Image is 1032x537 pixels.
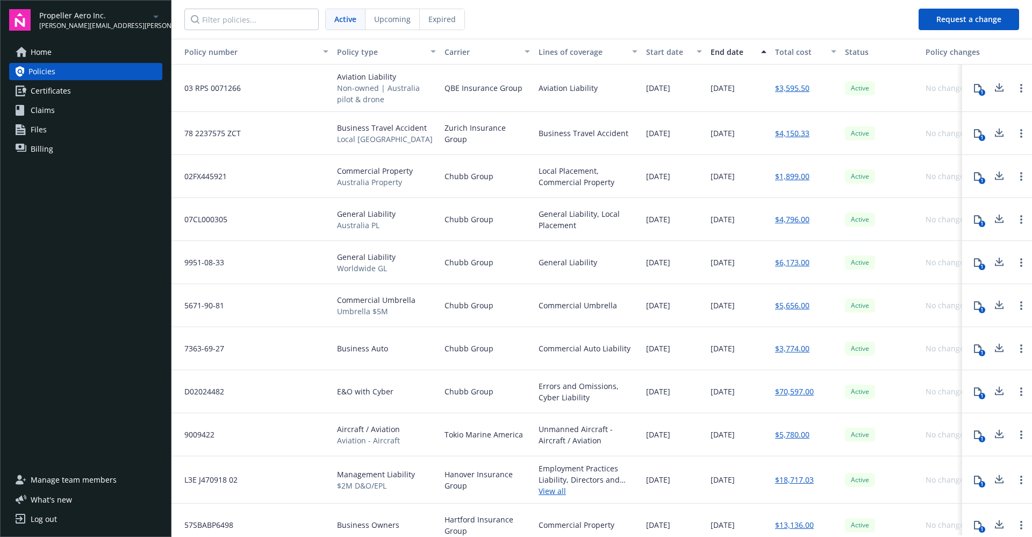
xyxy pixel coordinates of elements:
div: 1 [979,89,985,96]
span: [DATE] [646,171,670,182]
span: Active [849,387,871,397]
span: Chubb Group [445,257,493,268]
span: [DATE] [646,82,670,94]
a: $3,774.00 [775,343,809,354]
div: No changes [926,257,968,268]
a: Open options [1015,342,1028,355]
span: Active [849,301,871,310]
a: Open options [1015,519,1028,532]
a: $5,656.00 [775,300,809,311]
a: Open options [1015,428,1028,441]
span: [DATE] [711,171,735,182]
div: No changes [926,429,968,440]
span: Active [849,172,871,181]
div: 1 [979,350,985,356]
button: 1 [967,209,988,230]
span: What ' s new [31,494,72,505]
div: 1 [979,135,985,141]
div: 1 [979,178,985,184]
a: $6,173.00 [775,257,809,268]
div: Unmanned Aircraft - Aircraft / Aviation [539,423,637,446]
span: General Liability [337,251,396,263]
div: 1 [979,481,985,487]
span: Files [31,121,47,138]
span: Business Owners [337,519,399,531]
span: Active [849,258,871,267]
div: No changes [926,386,968,397]
div: Employment Practices Liability, Directors and Officers [539,463,637,485]
button: Policy changes [921,39,988,65]
div: Policy changes [926,46,984,58]
span: L3E J470918 02 [176,474,238,485]
div: 1 [979,436,985,442]
button: 1 [967,514,988,536]
span: [DATE] [646,519,670,531]
div: 1 [979,307,985,313]
div: No changes [926,214,968,225]
span: Business Auto [337,343,388,354]
span: [DATE] [646,429,670,440]
div: Aviation Liability [539,82,598,94]
div: Policy number [176,46,317,58]
a: $4,150.33 [775,128,809,139]
span: 9009422 [176,429,214,440]
button: Carrier [440,39,534,65]
span: Active [849,344,871,354]
a: Open options [1015,170,1028,183]
span: [DATE] [711,429,735,440]
span: Chubb Group [445,214,493,225]
span: Policies [28,63,55,80]
a: Home [9,44,162,61]
span: [DATE] [646,300,670,311]
div: Commercial Property [539,519,614,531]
div: General Liability [539,257,597,268]
div: Carrier [445,46,518,58]
span: Active [334,13,356,25]
button: 1 [967,77,988,99]
div: No changes [926,343,968,354]
span: Aircraft / Aviation [337,423,400,435]
a: Open options [1015,213,1028,226]
span: 78 2237575 ZCT [176,128,241,139]
div: Lines of coverage [539,46,626,58]
span: [DATE] [711,82,735,94]
a: Open options [1015,127,1028,140]
a: $4,796.00 [775,214,809,225]
span: Worldwide GL [337,263,396,274]
span: Hartford Insurance Group [445,514,530,536]
span: Expired [428,13,456,25]
span: Non-owned | Australia pilot & drone [337,82,436,105]
a: Open options [1015,299,1028,312]
div: Status [845,46,917,58]
span: [DATE] [646,474,670,485]
div: Commercial Auto Liability [539,343,630,354]
span: [DATE] [711,214,735,225]
div: 1 [979,393,985,399]
span: Commercial Property [337,165,413,176]
a: Certificates [9,82,162,100]
span: Active [849,129,871,138]
span: 9951-08-33 [176,257,224,268]
span: General Liability [337,208,396,220]
span: [DATE] [711,519,735,531]
div: Policy type [337,46,424,58]
div: 1 [979,221,985,227]
span: Active [849,83,871,93]
div: General Liability, Local Placement [539,208,637,231]
span: [DATE] [711,386,735,397]
span: [DATE] [646,257,670,268]
span: [DATE] [711,343,735,354]
a: $1,899.00 [775,171,809,182]
a: $70,597.00 [775,386,814,397]
div: Toggle SortBy [176,46,317,58]
div: Log out [31,511,57,528]
span: Commercial Umbrella [337,294,415,306]
div: No changes [926,519,968,531]
button: Start date [642,39,706,65]
button: End date [706,39,771,65]
button: 1 [967,166,988,187]
span: Active [849,430,871,440]
div: No changes [926,82,968,94]
span: Chubb Group [445,300,493,311]
span: [DATE] [711,300,735,311]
